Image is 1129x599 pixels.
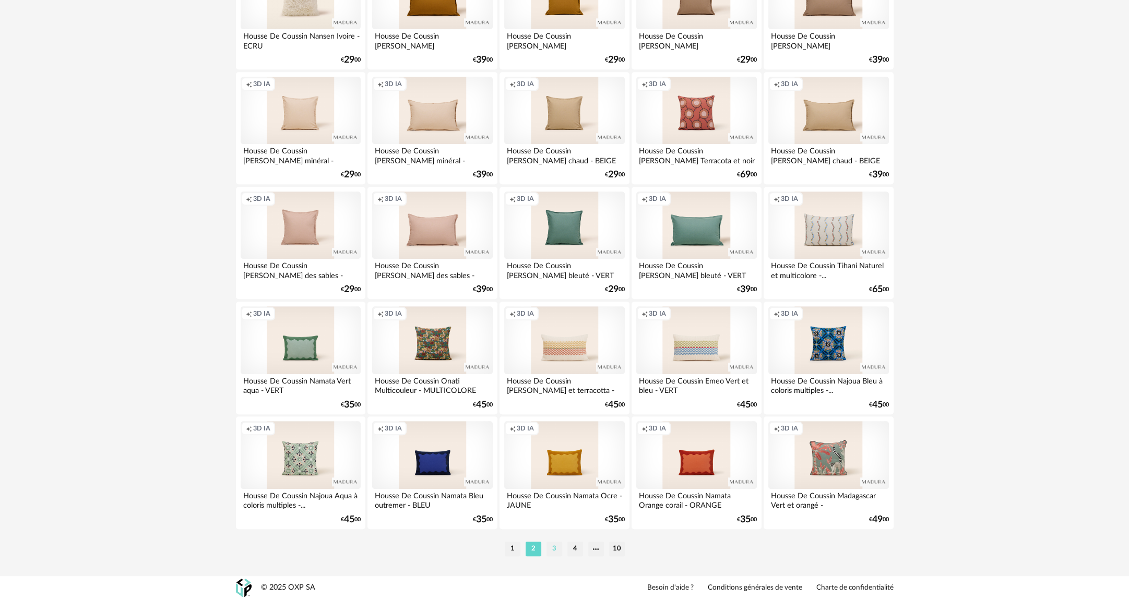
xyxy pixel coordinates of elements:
span: 3D IA [517,80,534,88]
a: Creation icon 3D IA Housse De Coussin Namata Orange corail - ORANGE €3500 [632,416,761,529]
a: Creation icon 3D IA Housse De Coussin [PERSON_NAME] des sables - ROSE €2900 [236,187,365,299]
div: Housse De Coussin [PERSON_NAME] bleuté - VERT [636,259,756,280]
span: Creation icon [509,80,516,88]
div: € 00 [869,401,889,409]
div: Housse De Coussin [PERSON_NAME] chaud - BEIGE [504,144,624,165]
span: 3D IA [649,80,666,88]
div: Housse De Coussin Namata Orange corail - ORANGE [636,489,756,510]
div: Housse De Coussin [PERSON_NAME] des sables - ROSE [241,259,361,280]
span: 3D IA [385,309,402,318]
a: Besoin d'aide ? [647,583,694,593]
a: Creation icon 3D IA Housse De Coussin [PERSON_NAME] minéral - NATUREL €3900 [367,72,497,185]
div: € 00 [737,401,757,409]
a: Creation icon 3D IA Housse De Coussin [PERSON_NAME] bleuté - VERT €3900 [632,187,761,299]
span: 35 [344,401,354,409]
div: Housse De Coussin [PERSON_NAME] [636,29,756,50]
span: Creation icon [377,80,384,88]
div: Housse De Coussin Madagascar Vert et orangé - [768,489,888,510]
div: € 00 [341,401,361,409]
div: € 00 [869,516,889,523]
span: 35 [608,516,619,523]
div: Housse De Coussin Tihani Naturel et multicolore -... [768,259,888,280]
span: 3D IA [649,309,666,318]
span: Creation icon [246,80,252,88]
span: 49 [872,516,883,523]
li: 1 [505,542,520,556]
span: 3D IA [385,424,402,433]
div: Housse De Coussin Najoua Bleu à coloris multiples -... [768,374,888,395]
div: € 00 [341,516,361,523]
span: 69 [740,171,751,178]
span: 45 [344,516,354,523]
span: 29 [608,56,619,64]
div: € 00 [341,56,361,64]
span: 45 [740,401,751,409]
div: Housse De Coussin [PERSON_NAME] des sables - ROSE [372,259,492,280]
a: Charte de confidentialité [816,583,894,593]
span: 39 [740,286,751,293]
span: 39 [476,171,486,178]
div: Housse De Coussin Namata Ocre - JAUNE [504,489,624,510]
span: 3D IA [253,195,270,203]
a: Conditions générales de vente [708,583,802,593]
div: Housse De Coussin [PERSON_NAME] bleuté - VERT [504,259,624,280]
span: 3D IA [781,309,798,318]
div: € 00 [737,286,757,293]
div: € 00 [605,56,625,64]
div: © 2025 OXP SA [261,583,315,593]
a: Creation icon 3D IA Housse De Coussin [PERSON_NAME] chaud - BEIGE €3900 [764,72,893,185]
a: Creation icon 3D IA Housse De Coussin [PERSON_NAME] Terracota et noir - ORANGE €6900 [632,72,761,185]
div: Housse De Coussin Namata Vert aqua - VERT [241,374,361,395]
div: Housse De Coussin [PERSON_NAME] et terracotta - JAUNE [504,374,624,395]
span: Creation icon [641,80,648,88]
div: € 00 [473,286,493,293]
a: Creation icon 3D IA Housse De Coussin [PERSON_NAME] chaud - BEIGE €2900 [500,72,629,185]
span: Creation icon [774,424,780,433]
span: Creation icon [641,309,648,318]
span: 3D IA [385,80,402,88]
div: Housse De Coussin [PERSON_NAME] chaud - BEIGE [768,144,888,165]
div: Housse De Coussin Nansen Ivoire - ECRU [241,29,361,50]
span: Creation icon [774,195,780,203]
span: Creation icon [641,195,648,203]
div: € 00 [341,171,361,178]
div: € 00 [473,516,493,523]
li: 4 [567,542,583,556]
a: Creation icon 3D IA Housse De Coussin [PERSON_NAME] et terracotta - JAUNE €4500 [500,302,629,414]
span: 65 [872,286,883,293]
span: Creation icon [377,424,384,433]
span: Creation icon [377,195,384,203]
span: 3D IA [385,195,402,203]
a: Creation icon 3D IA Housse De Coussin Madagascar Vert et orangé - €4900 [764,416,893,529]
span: Creation icon [246,424,252,433]
span: 29 [344,286,354,293]
div: € 00 [341,286,361,293]
span: 3D IA [781,195,798,203]
span: Creation icon [246,195,252,203]
div: € 00 [605,401,625,409]
div: € 00 [737,516,757,523]
span: 29 [344,171,354,178]
span: 39 [872,171,883,178]
a: Creation icon 3D IA Housse De Coussin [PERSON_NAME] minéral - NATUREL €2900 [236,72,365,185]
div: Housse De Coussin Namata Bleu outremer - BLEU [372,489,492,510]
div: Housse De Coussin [PERSON_NAME] [372,29,492,50]
span: 39 [476,56,486,64]
span: 3D IA [253,80,270,88]
span: Creation icon [774,80,780,88]
a: Creation icon 3D IA Housse De Coussin Onati Multicouleur - MULTICOLORE €4500 [367,302,497,414]
div: € 00 [869,56,889,64]
div: Housse De Coussin Onati Multicouleur - MULTICOLORE [372,374,492,395]
span: 45 [476,401,486,409]
span: 3D IA [253,424,270,433]
span: 45 [872,401,883,409]
div: € 00 [605,171,625,178]
div: € 00 [869,171,889,178]
span: 3D IA [517,309,534,318]
div: € 00 [473,401,493,409]
div: € 00 [473,171,493,178]
span: 29 [608,286,619,293]
span: 3D IA [781,80,798,88]
div: € 00 [605,516,625,523]
span: Creation icon [377,309,384,318]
